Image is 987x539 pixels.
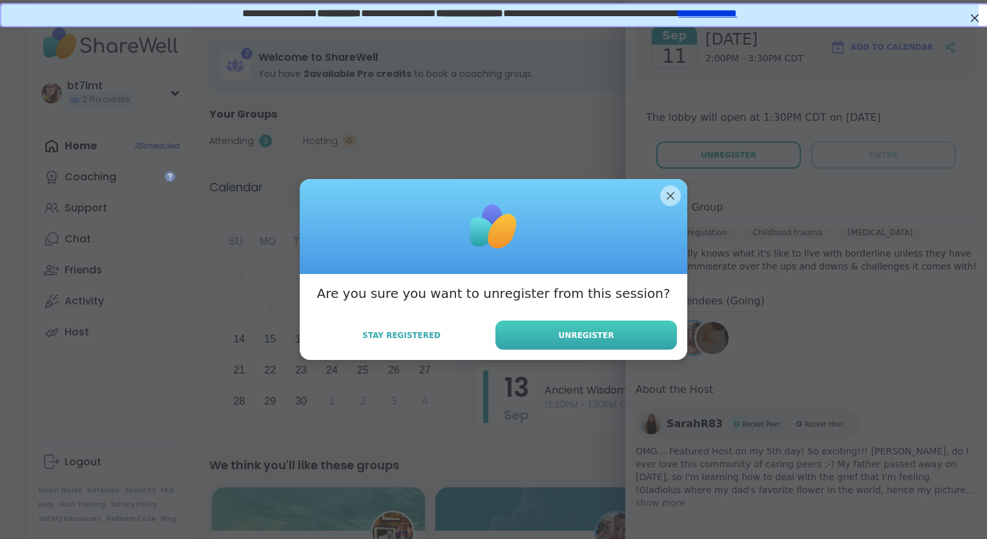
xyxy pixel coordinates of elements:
button: Stay Registered [310,322,493,349]
span: Stay Registered [362,330,441,341]
img: ShareWell Logomark [461,195,526,259]
iframe: Spotlight [165,171,175,182]
button: Unregister [495,321,677,350]
span: Unregister [559,330,614,341]
h3: Are you sure you want to unregister from this session? [317,284,670,302]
